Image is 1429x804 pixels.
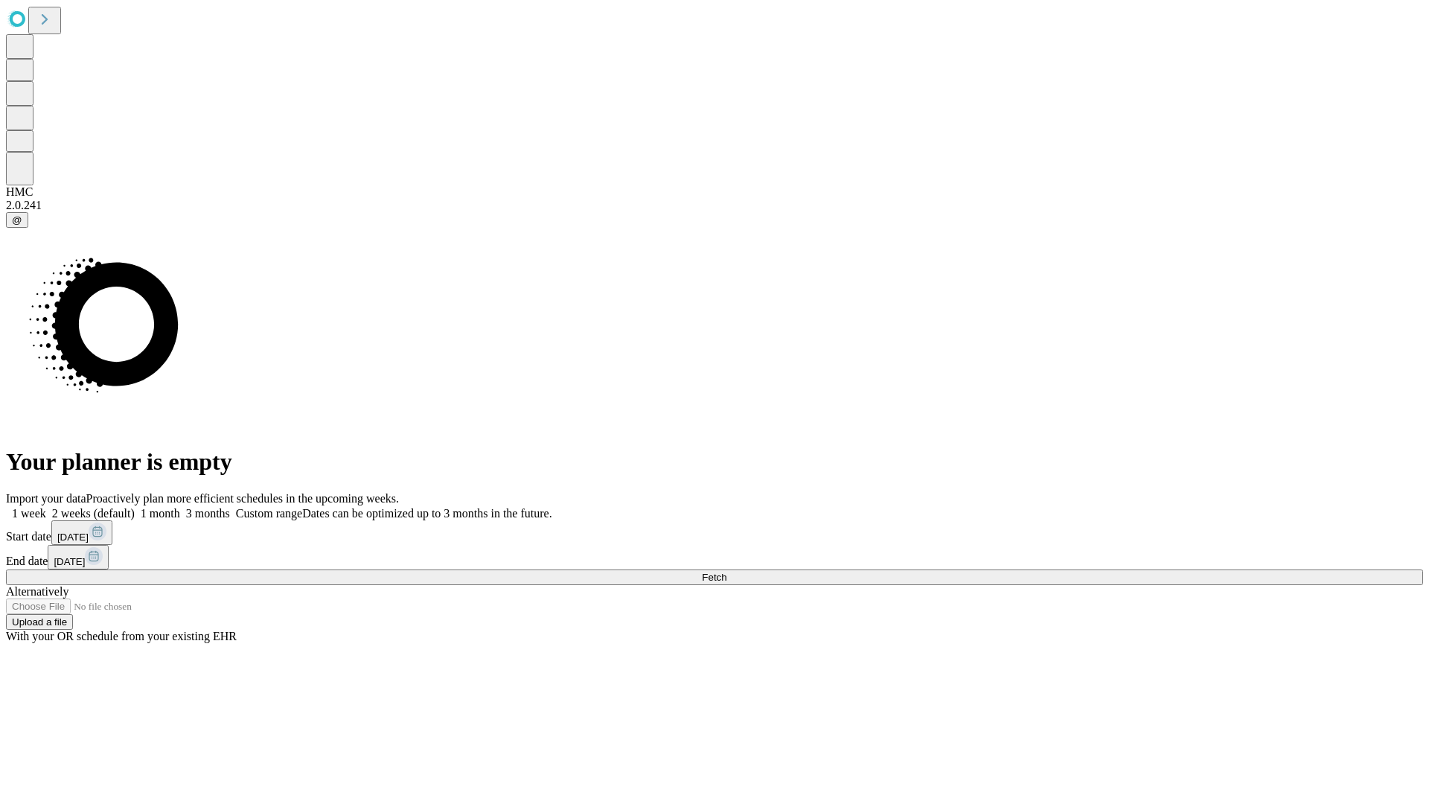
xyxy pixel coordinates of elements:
[6,569,1423,585] button: Fetch
[6,520,1423,545] div: Start date
[302,507,552,520] span: Dates can be optimized up to 3 months in the future.
[51,520,112,545] button: [DATE]
[12,507,46,520] span: 1 week
[141,507,180,520] span: 1 month
[6,212,28,228] button: @
[57,532,89,543] span: [DATE]
[54,556,85,567] span: [DATE]
[6,199,1423,212] div: 2.0.241
[6,492,86,505] span: Import your data
[12,214,22,226] span: @
[52,507,135,520] span: 2 weeks (default)
[6,448,1423,476] h1: Your planner is empty
[6,585,68,598] span: Alternatively
[6,614,73,630] button: Upload a file
[236,507,302,520] span: Custom range
[702,572,726,583] span: Fetch
[186,507,230,520] span: 3 months
[86,492,399,505] span: Proactively plan more efficient schedules in the upcoming weeks.
[6,185,1423,199] div: HMC
[6,630,237,642] span: With your OR schedule from your existing EHR
[48,545,109,569] button: [DATE]
[6,545,1423,569] div: End date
